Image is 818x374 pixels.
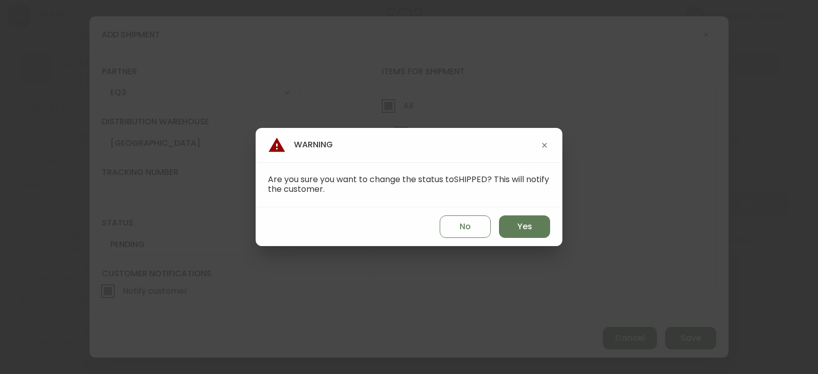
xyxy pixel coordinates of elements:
span: Are you sure you want to change the status to SHIPPED ? This will notify the customer. [268,173,549,195]
button: No [440,215,491,238]
span: No [460,221,471,232]
h4: Warning [268,136,333,154]
span: Yes [517,221,532,232]
button: Yes [499,215,550,238]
